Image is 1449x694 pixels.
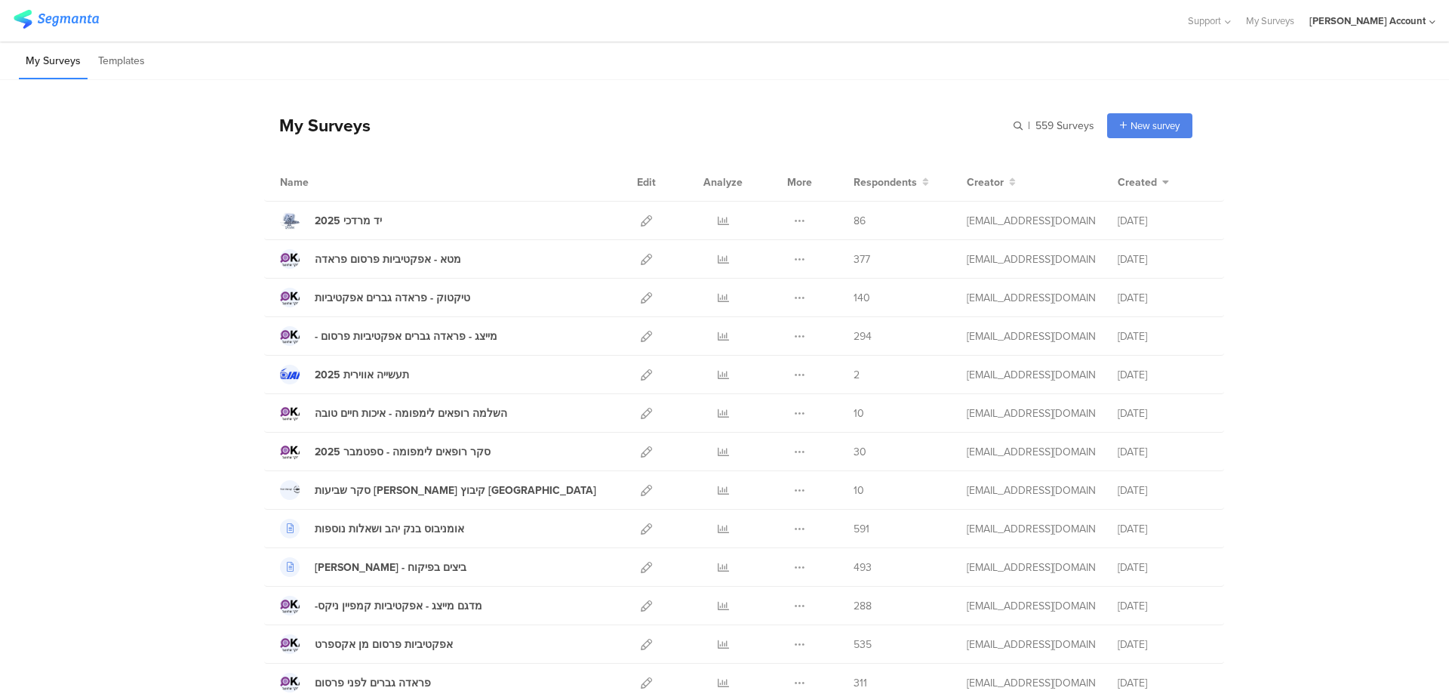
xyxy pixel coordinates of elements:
span: 10 [854,483,864,498]
div: [DATE] [1118,675,1208,691]
a: מטא - אפקטיביות פרסום פראדה [280,249,461,269]
span: 140 [854,290,870,306]
div: תעשייה אווירית 2025 [315,367,409,383]
span: Created [1118,174,1157,190]
div: Edit [630,163,663,201]
div: אפקטיביות פרסום מן אקספרט [315,637,453,652]
span: 311 [854,675,867,691]
span: 86 [854,213,866,229]
div: אסף פינק - ביצים בפיקוח [315,560,466,575]
span: 377 [854,251,870,267]
span: 10 [854,406,864,421]
span: 535 [854,637,872,652]
div: [DATE] [1118,521,1208,537]
a: פראדה גברים לפני פרסום [280,673,431,692]
span: 591 [854,521,869,537]
div: Name [280,174,371,190]
div: השלמה רופאים לימפומה - איכות חיים טובה [315,406,507,421]
div: [DATE] [1118,598,1208,614]
a: -מדגם מייצג - אפקטיביות קמפיין ניקס [280,596,482,615]
span: New survey [1131,119,1180,133]
div: miri@miridikman.co.il [967,251,1095,267]
div: [PERSON_NAME] Account [1309,14,1426,28]
div: Analyze [700,163,746,201]
div: סקר רופאים לימפומה - ספטמבר 2025 [315,444,491,460]
button: Created [1118,174,1169,190]
div: [DATE] [1118,406,1208,421]
span: 30 [854,444,866,460]
div: miri@miridikman.co.il [967,637,1095,652]
span: 2 [854,367,860,383]
a: [PERSON_NAME] - ביצים בפיקוח [280,557,466,577]
span: 559 Surveys [1035,118,1094,134]
div: miri@miridikman.co.il [967,328,1095,344]
a: השלמה רופאים לימפומה - איכות חיים טובה [280,403,507,423]
div: [DATE] [1118,367,1208,383]
div: miri@miridikman.co.il [967,675,1095,691]
button: Respondents [854,174,929,190]
img: segmanta logo [14,10,99,29]
a: טיקטוק - פראדה גברים אפקטיביות [280,288,470,307]
span: 288 [854,598,872,614]
div: סקר שביעות רצון קיבוץ כנרת [315,483,596,498]
div: -מדגם מייצג - אפקטיביות קמפיין ניקס [315,598,482,614]
a: סקר שביעות [PERSON_NAME] קיבוץ [GEOGRAPHIC_DATA] [280,480,596,500]
div: [DATE] [1118,251,1208,267]
div: miri@miridikman.co.il [967,521,1095,537]
span: Creator [967,174,1004,190]
span: | [1026,118,1032,134]
div: miri@miridikman.co.il [967,213,1095,229]
div: טיקטוק - פראדה גברים אפקטיביות [315,290,470,306]
a: יד מרדכי 2025 [280,211,382,230]
div: My Surveys [264,113,371,138]
div: מטא - אפקטיביות פרסום פראדה [315,251,461,267]
span: 294 [854,328,872,344]
div: miri@miridikman.co.il [967,444,1095,460]
span: Support [1188,14,1221,28]
div: miri@miridikman.co.il [967,560,1095,575]
div: miri@miridikman.co.il [967,406,1095,421]
span: 493 [854,560,872,575]
a: אומניבוס בנק יהב ושאלות נוספות [280,519,464,538]
div: פראדה גברים לפני פרסום [315,675,431,691]
div: [DATE] [1118,483,1208,498]
div: [DATE] [1118,328,1208,344]
a: תעשייה אווירית 2025 [280,365,409,384]
div: miri@miridikman.co.il [967,367,1095,383]
div: [DATE] [1118,637,1208,652]
div: [DATE] [1118,560,1208,575]
div: [DATE] [1118,290,1208,306]
div: [DATE] [1118,213,1208,229]
li: My Surveys [19,44,88,79]
div: More [783,163,816,201]
div: אומניבוס בנק יהב ושאלות נוספות [315,521,464,537]
li: Templates [91,44,152,79]
button: Creator [967,174,1016,190]
div: miri@miridikman.co.il [967,598,1095,614]
div: יד מרדכי 2025 [315,213,382,229]
a: סקר רופאים לימפומה - ספטמבר 2025 [280,442,491,461]
a: אפקטיביות פרסום מן אקספרט [280,634,453,654]
div: [DATE] [1118,444,1208,460]
span: Respondents [854,174,917,190]
a: - מייצג - פראדה גברים אפקטיביות פרסום [280,326,497,346]
div: miri@miridikman.co.il [967,483,1095,498]
div: - מייצג - פראדה גברים אפקטיביות פרסום [315,328,497,344]
div: miri@miridikman.co.il [967,290,1095,306]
